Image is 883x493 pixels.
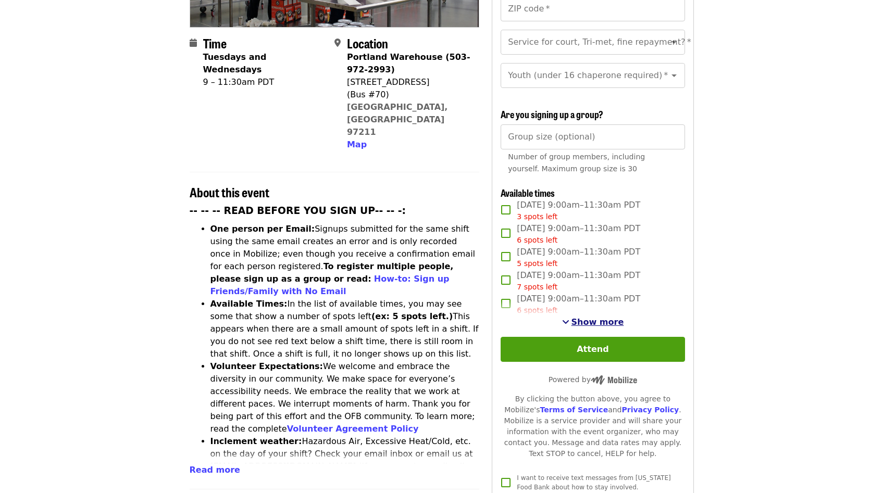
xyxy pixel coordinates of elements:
[562,316,624,328] button: See more timeslots
[667,35,681,49] button: Open
[517,259,557,268] span: 5 spots left
[347,89,471,101] div: (Bus #70)
[210,274,450,296] a: How-to: Sign up Friends/Family with No Email
[203,76,326,89] div: 9 – 11:30am PDT
[210,223,480,298] li: Signups submitted for the same shift using the same email creates an error and is only recorded o...
[347,34,388,52] span: Location
[210,299,288,309] strong: Available Times:
[517,236,557,244] span: 6 spots left
[190,38,197,48] i: calendar icon
[501,186,555,199] span: Available times
[210,224,315,234] strong: One person per Email:
[347,140,367,149] span: Map
[203,52,267,74] strong: Tuesdays and Wednesdays
[517,222,640,246] span: [DATE] 9:00am–11:30am PDT
[501,107,603,121] span: Are you signing up a group?
[501,124,685,149] input: [object Object]
[210,360,480,435] li: We welcome and embrace the diversity in our community. We make space for everyone’s accessibility...
[334,38,341,48] i: map-marker-alt icon
[347,138,367,151] button: Map
[210,361,324,371] strong: Volunteer Expectations:
[347,52,470,74] strong: Portland Warehouse (503-972-2993)
[517,269,640,293] span: [DATE] 9:00am–11:30am PDT
[190,464,240,476] button: Read more
[190,183,269,201] span: About this event
[621,406,679,414] a: Privacy Policy
[549,375,637,384] span: Powered by
[517,212,557,221] span: 3 spots left
[210,261,454,284] strong: To register multiple people, please sign up as a group or read:
[517,293,640,316] span: [DATE] 9:00am–11:30am PDT
[287,424,419,434] a: Volunteer Agreement Policy
[591,375,637,385] img: Powered by Mobilize
[517,306,557,314] span: 6 spots left
[501,394,685,459] div: By clicking the button above, you agree to Mobilize's and . Mobilize is a service provider and wi...
[508,153,645,173] span: Number of group members, including yourself. Maximum group size is 30
[190,205,406,216] strong: -- -- -- READ BEFORE YOU SIGN UP-- -- -:
[501,337,685,362] button: Attend
[517,246,640,269] span: [DATE] 9:00am–11:30am PDT
[210,298,480,360] li: In the list of available times, you may see some that show a number of spots left This appears wh...
[190,465,240,475] span: Read more
[517,474,670,491] span: I want to receive text messages from [US_STATE] Food Bank about how to stay involved.
[517,199,640,222] span: [DATE] 9:00am–11:30am PDT
[540,406,608,414] a: Terms of Service
[347,76,471,89] div: [STREET_ADDRESS]
[371,311,453,321] strong: (ex: 5 spots left.)
[571,317,624,327] span: Show more
[667,68,681,83] button: Open
[203,34,227,52] span: Time
[347,102,448,137] a: [GEOGRAPHIC_DATA], [GEOGRAPHIC_DATA] 97211
[210,436,302,446] strong: Inclement weather:
[517,283,557,291] span: 7 spots left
